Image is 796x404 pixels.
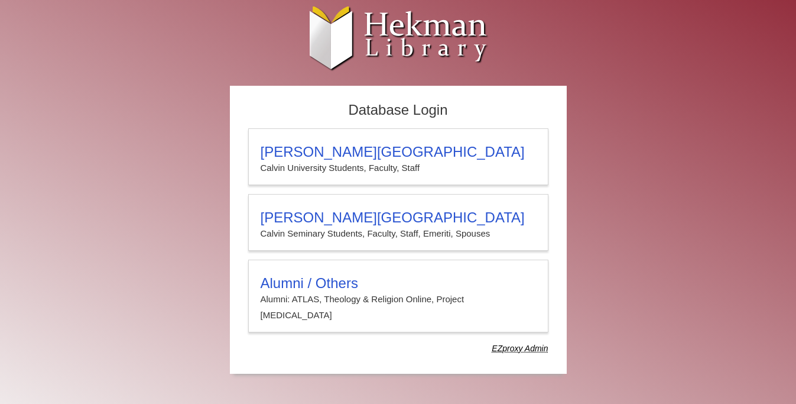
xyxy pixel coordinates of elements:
p: Calvin University Students, Faculty, Staff [261,160,536,176]
h3: Alumni / Others [261,275,536,292]
dfn: Use Alumni login [492,344,548,353]
p: Alumni: ATLAS, Theology & Religion Online, Project [MEDICAL_DATA] [261,292,536,323]
h3: [PERSON_NAME][GEOGRAPHIC_DATA] [261,144,536,160]
summary: Alumni / OthersAlumni: ATLAS, Theology & Religion Online, Project [MEDICAL_DATA] [261,275,536,323]
h2: Database Login [242,98,554,122]
p: Calvin Seminary Students, Faculty, Staff, Emeriti, Spouses [261,226,536,241]
h3: [PERSON_NAME][GEOGRAPHIC_DATA] [261,209,536,226]
a: [PERSON_NAME][GEOGRAPHIC_DATA]Calvin Seminary Students, Faculty, Staff, Emeriti, Spouses [248,194,548,251]
a: [PERSON_NAME][GEOGRAPHIC_DATA]Calvin University Students, Faculty, Staff [248,128,548,185]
